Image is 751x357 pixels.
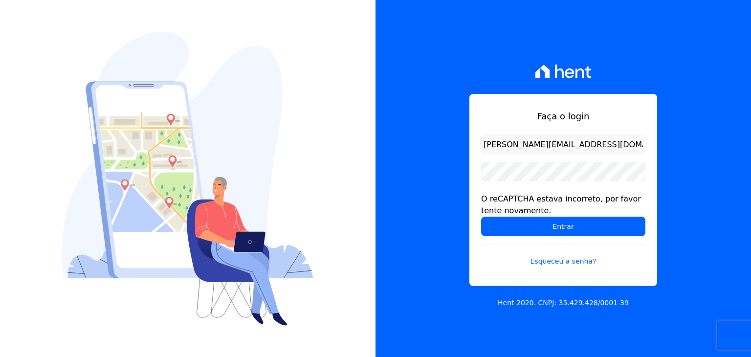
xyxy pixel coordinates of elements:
[481,110,645,123] h1: Faça o login
[481,217,645,236] input: Entrar
[481,193,645,217] div: O reCAPTCHA estava incorreto, por favor tente novamente.
[498,298,629,308] p: Hent 2020. CNPJ: 35.429.428/0001-39
[62,32,313,326] img: Login
[481,134,645,154] input: Email
[481,244,645,267] a: Esqueceu a senha?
